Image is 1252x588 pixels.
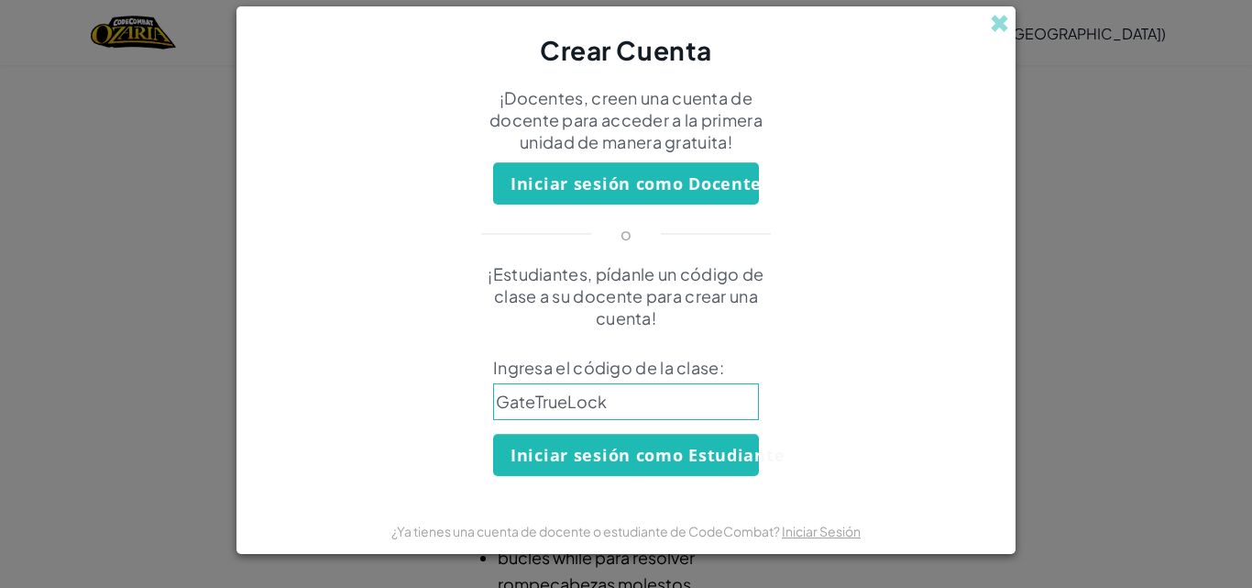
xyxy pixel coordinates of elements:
span: Crear Cuenta [540,34,712,66]
a: Iniciar Sesión [782,523,861,539]
p: o [621,223,631,245]
p: ¡Estudiantes, pídanle un código de clase a su docente para crear una cuenta! [466,263,786,329]
button: Iniciar sesión como Estudiante [493,434,759,476]
span: ¿Ya tienes una cuenta de docente o estudiante de CodeCombat? [391,523,782,539]
button: Iniciar sesión como Docente [493,162,759,205]
span: Ingresa el código de la clase: [493,357,759,379]
p: ¡Docentes, creen una cuenta de docente para acceder a la primera unidad de manera gratuita! [466,87,786,153]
